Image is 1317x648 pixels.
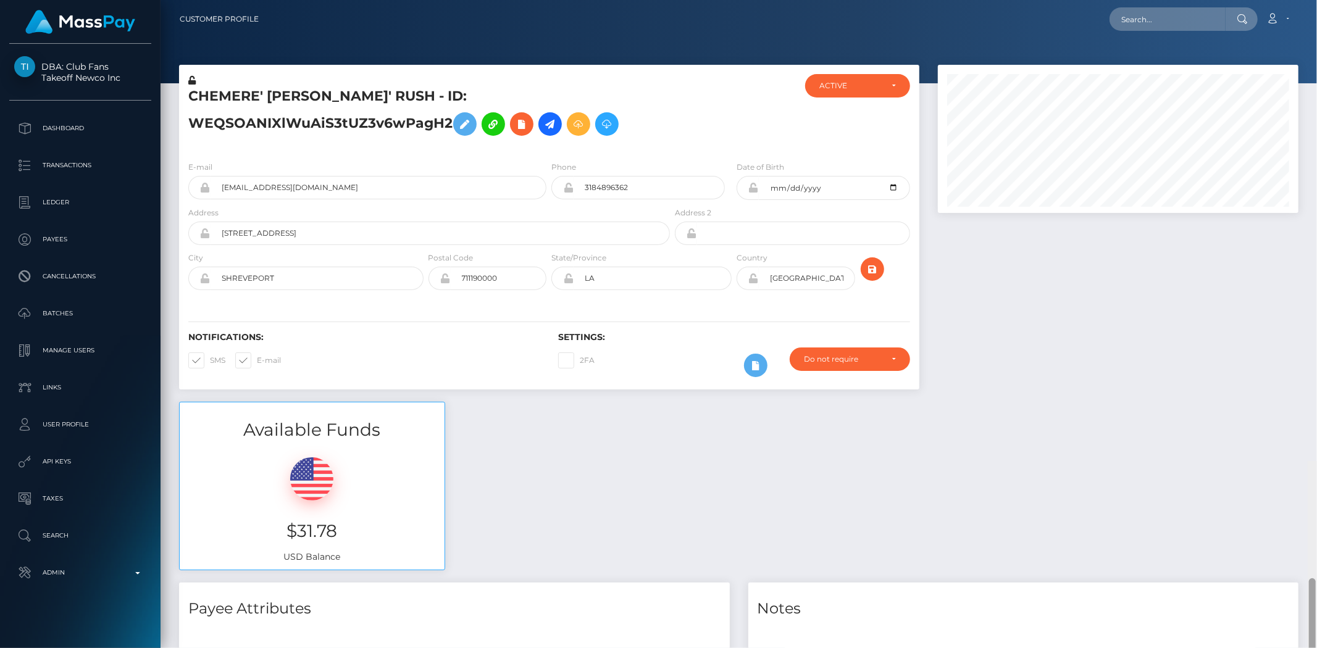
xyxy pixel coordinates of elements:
[189,519,435,543] h3: $31.78
[9,113,151,144] a: Dashboard
[558,332,909,343] h6: Settings:
[9,520,151,551] a: Search
[758,598,1290,620] h4: Notes
[9,446,151,477] a: API Keys
[188,352,225,368] label: SMS
[805,74,910,98] button: ACTIVE
[188,252,203,264] label: City
[558,352,595,368] label: 2FA
[14,415,146,434] p: User Profile
[790,347,910,371] button: Do not require
[14,341,146,360] p: Manage Users
[9,150,151,181] a: Transactions
[9,61,151,83] span: DBA: Club Fans Takeoff Newco Inc
[538,112,562,136] a: Initiate Payout
[9,409,151,440] a: User Profile
[14,526,146,545] p: Search
[180,6,259,32] a: Customer Profile
[9,335,151,366] a: Manage Users
[290,457,333,501] img: USD.png
[804,354,882,364] div: Do not require
[14,304,146,323] p: Batches
[9,187,151,218] a: Ledger
[180,442,445,570] div: USD Balance
[819,81,882,91] div: ACTIVE
[551,162,576,173] label: Phone
[235,352,281,368] label: E-mail
[14,230,146,249] p: Payees
[14,378,146,397] p: Links
[9,261,151,292] a: Cancellations
[9,298,151,329] a: Batches
[188,162,212,173] label: E-mail
[188,332,540,343] h6: Notifications:
[25,10,135,34] img: MassPay Logo
[14,563,146,582] p: Admin
[737,252,767,264] label: Country
[14,193,146,212] p: Ledger
[188,87,663,142] h5: CHEMERE' [PERSON_NAME]' RUSH - ID: WEQSOANIXlWuAiS3tUZ3v6wPagH2
[14,489,146,508] p: Taxes
[551,252,606,264] label: State/Province
[14,156,146,175] p: Transactions
[180,418,445,442] h3: Available Funds
[188,598,721,620] h4: Payee Attributes
[1110,7,1226,31] input: Search...
[9,557,151,588] a: Admin
[14,267,146,286] p: Cancellations
[9,224,151,255] a: Payees
[429,252,474,264] label: Postal Code
[14,56,35,77] img: Takeoff Newco Inc
[14,119,146,138] p: Dashboard
[188,207,219,218] label: Address
[675,207,711,218] label: Address 2
[14,452,146,471] p: API Keys
[737,162,784,173] label: Date of Birth
[9,372,151,403] a: Links
[9,483,151,514] a: Taxes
